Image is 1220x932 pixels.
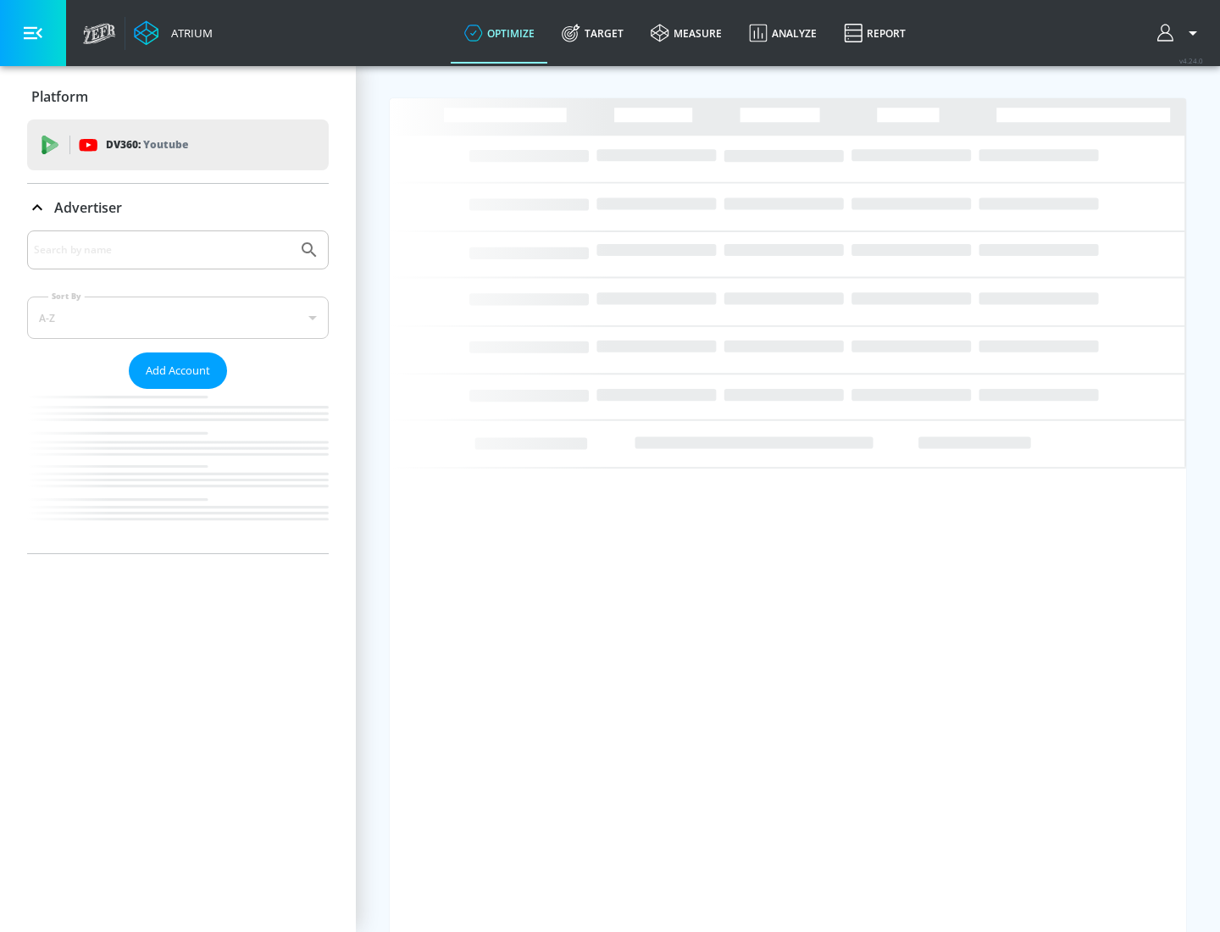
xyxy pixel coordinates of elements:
p: Youtube [143,136,188,153]
div: Advertiser [27,184,329,231]
div: Advertiser [27,230,329,553]
div: A-Z [27,297,329,339]
div: Platform [27,73,329,120]
p: Platform [31,87,88,106]
div: DV360: Youtube [27,119,329,170]
a: Atrium [134,20,213,46]
nav: list of Advertiser [27,389,329,553]
button: Add Account [129,352,227,389]
a: Target [548,3,637,64]
a: measure [637,3,735,64]
p: DV360: [106,136,188,154]
span: Add Account [146,361,210,380]
a: Analyze [735,3,830,64]
a: optimize [451,3,548,64]
input: Search by name [34,239,291,261]
p: Advertiser [54,198,122,217]
div: Atrium [164,25,213,41]
a: Report [830,3,919,64]
span: v 4.24.0 [1179,56,1203,65]
label: Sort By [48,291,85,302]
